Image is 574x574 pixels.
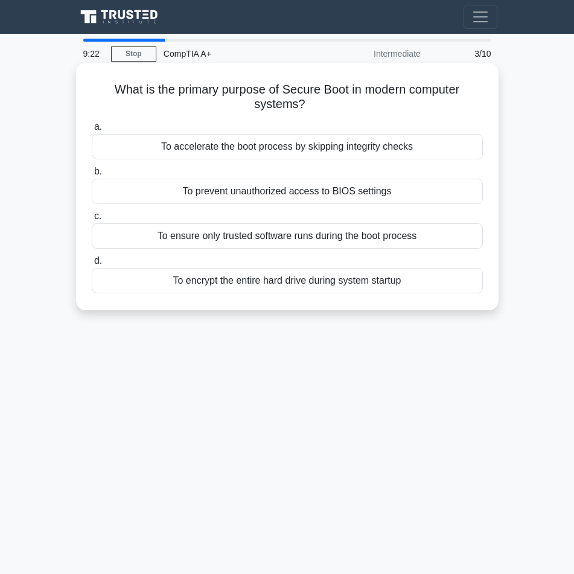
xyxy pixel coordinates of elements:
div: To prevent unauthorized access to BIOS settings [92,179,483,204]
div: To encrypt the entire hard drive during system startup [92,268,483,293]
div: CompTIA A+ [156,42,322,66]
span: b. [94,166,102,176]
div: 9:22 [76,42,111,66]
h5: What is the primary purpose of Secure Boot in modern computer systems? [91,82,484,112]
span: c. [94,211,101,221]
div: 3/10 [428,42,499,66]
div: To accelerate the boot process by skipping integrity checks [92,134,483,159]
button: Toggle navigation [464,5,497,29]
span: d. [94,255,102,266]
div: To ensure only trusted software runs during the boot process [92,223,483,249]
a: Stop [111,46,156,62]
span: a. [94,121,102,132]
div: Intermediate [322,42,428,66]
